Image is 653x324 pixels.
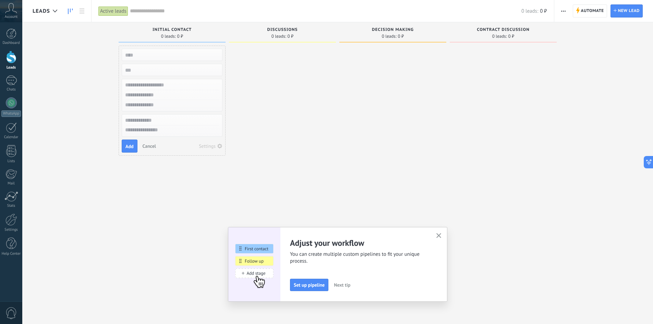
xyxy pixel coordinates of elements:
[64,4,76,18] a: Leads
[1,110,21,117] div: WhatsApp
[573,4,607,17] a: Automate
[161,34,176,38] span: 0 leads:
[334,283,350,287] span: Next tip
[271,34,286,38] span: 0 leads:
[98,6,128,16] div: Active leads
[1,204,21,208] div: Stats
[153,27,192,32] span: Initial contact
[294,283,325,287] span: Set up pipeline
[140,141,159,151] button: Cancel
[1,181,21,186] div: Mail
[1,159,21,164] div: Lists
[76,4,88,18] a: List
[382,34,397,38] span: 0 leads:
[290,279,328,291] button: Set up pipeline
[143,143,156,149] span: Cancel
[331,280,353,290] button: Next tip
[122,27,222,33] div: Initial contact
[290,238,428,248] h2: Adjust your workflow
[1,65,21,70] div: Leads
[540,8,547,14] span: 0 ₽
[1,252,21,256] div: Help Center
[199,144,216,148] div: Settings
[290,251,428,265] span: You can create multiple custom pipelines to fit your unique process.
[5,15,17,19] span: Account
[398,34,404,38] span: 0 ₽
[477,27,529,32] span: Contract discussion
[372,27,414,32] span: Decision making
[177,34,183,38] span: 0 ₽
[1,87,21,92] div: Chats
[492,34,507,38] span: 0 leads:
[610,4,643,17] a: New lead
[343,27,443,33] div: Decision making
[122,140,137,153] button: Add
[558,4,568,17] button: More
[125,144,134,149] span: Add
[232,27,332,33] div: Discussions
[196,141,225,151] button: Settings
[1,228,21,232] div: Settings
[1,41,21,45] div: Dashboard
[267,27,298,32] span: Discussions
[288,34,294,38] span: 0 ₽
[508,34,515,38] span: 0 ₽
[453,27,553,33] div: Contract discussion
[33,8,50,14] span: Leads
[618,5,640,17] span: New lead
[581,5,604,17] span: Automate
[521,8,538,14] span: 0 leads:
[1,135,21,140] div: Calendar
